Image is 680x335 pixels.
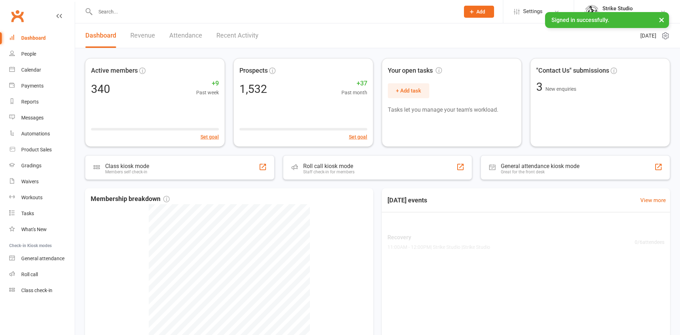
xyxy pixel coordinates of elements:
span: 11:00AM - 12:00PM | Strike Studio | Strike Studio [387,244,490,251]
a: Dashboard [9,30,75,46]
span: Your open tasks [388,66,442,76]
div: Strike Studio [602,12,633,18]
span: 0 / 6 attendees [635,238,664,246]
span: 3 [536,80,545,94]
button: × [655,12,668,27]
p: Tasks let you manage your team's workload. [388,105,516,115]
span: [DATE] [640,32,656,40]
a: What's New [9,222,75,238]
img: thumb_image1723780799.png [585,5,599,19]
span: Membership breakdown [91,194,170,204]
div: 1,532 [239,83,267,95]
a: Dashboard [85,23,116,48]
div: Product Sales [21,147,52,152]
div: Gradings [21,163,41,168]
span: Past week [196,89,219,96]
a: Product Sales [9,142,75,158]
button: Add [464,6,494,18]
a: Clubworx [8,7,26,25]
span: Active members [91,66,138,76]
a: People [9,46,75,62]
a: Workouts [9,190,75,206]
div: Dashboard [21,35,46,41]
a: Payments [9,78,75,94]
div: Staff check-in for members [303,169,355,174]
a: Waivers [9,174,75,190]
div: Members self check-in [105,169,149,174]
span: Add [476,9,485,15]
div: Waivers [21,179,39,184]
a: Calendar [9,62,75,78]
span: Prospects [239,66,268,76]
span: New enquiries [545,86,576,92]
a: General attendance kiosk mode [9,251,75,267]
button: + Add task [388,83,429,98]
span: +37 [341,78,367,89]
button: Set goal [200,133,219,141]
a: Reports [9,94,75,110]
div: General attendance [21,256,64,261]
div: Roll call [21,272,38,277]
div: People [21,51,36,57]
div: Automations [21,131,50,136]
a: Revenue [130,23,155,48]
a: Attendance [169,23,202,48]
div: General attendance kiosk mode [501,163,579,169]
h3: [DATE] events [382,194,433,207]
div: Calendar [21,67,41,73]
div: Payments [21,83,44,89]
span: Past month [341,89,367,96]
button: Set goal [349,133,367,141]
div: Reports [21,99,39,105]
span: Recovery [387,233,490,242]
div: What's New [21,227,47,232]
input: Search... [93,7,455,17]
div: Tasks [21,211,34,216]
div: Class check-in [21,287,52,293]
div: Great for the front desk [501,169,579,174]
a: Tasks [9,206,75,222]
a: Class kiosk mode [9,283,75,298]
div: Workouts [21,195,42,200]
a: Automations [9,126,75,142]
a: View more [640,196,666,205]
span: Signed in successfully. [551,17,609,23]
a: Messages [9,110,75,126]
div: Class kiosk mode [105,163,149,169]
div: Strike Studio [602,5,633,12]
div: 340 [91,83,110,95]
a: Recent Activity [216,23,259,48]
span: "Contact Us" submissions [536,66,609,76]
div: Messages [21,115,44,121]
div: Roll call kiosk mode [303,163,355,169]
a: Gradings [9,158,75,174]
span: +9 [196,78,219,89]
span: Settings [523,4,543,19]
a: Roll call [9,267,75,283]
